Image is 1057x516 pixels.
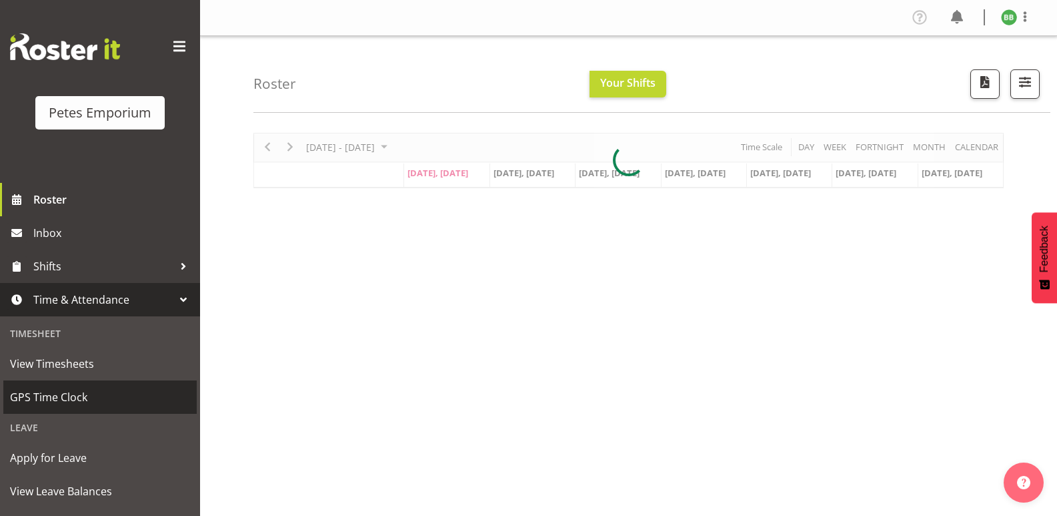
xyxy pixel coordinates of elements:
[253,76,296,91] h4: Roster
[3,475,197,508] a: View Leave Balances
[10,448,190,468] span: Apply for Leave
[33,290,173,310] span: Time & Attendance
[970,69,1000,99] button: Download a PDF of the roster according to the set date range.
[33,223,193,243] span: Inbox
[10,387,190,407] span: GPS Time Clock
[3,414,197,441] div: Leave
[3,380,197,414] a: GPS Time Clock
[10,481,190,501] span: View Leave Balances
[1017,476,1030,489] img: help-xxl-2.png
[33,190,193,210] span: Roster
[10,354,190,374] span: View Timesheets
[1001,9,1017,25] img: beena-bist9974.jpg
[49,103,151,123] div: Petes Emporium
[3,320,197,347] div: Timesheet
[1010,69,1040,99] button: Filter Shifts
[600,75,656,90] span: Your Shifts
[33,256,173,276] span: Shifts
[3,347,197,380] a: View Timesheets
[1032,212,1057,303] button: Feedback - Show survey
[3,441,197,475] a: Apply for Leave
[10,33,120,60] img: Rosterit website logo
[1038,226,1050,272] span: Feedback
[590,71,666,97] button: Your Shifts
